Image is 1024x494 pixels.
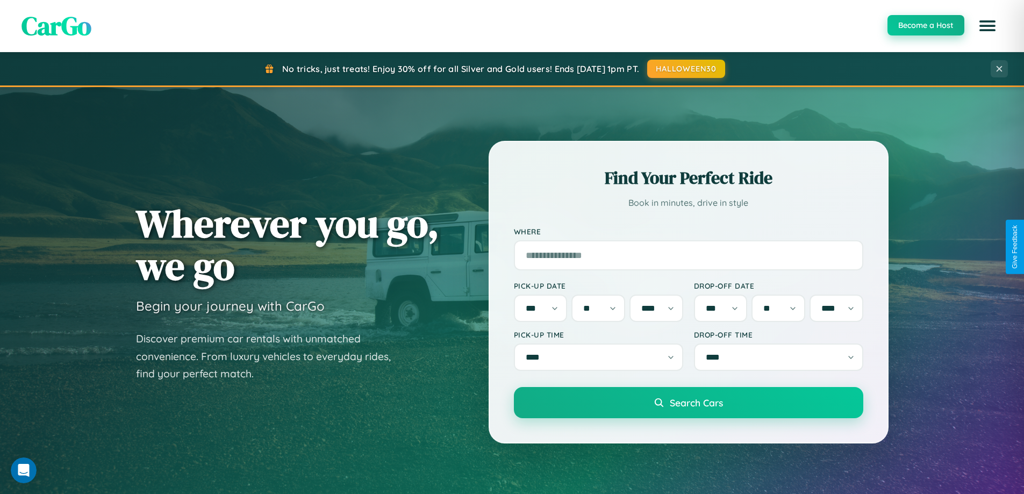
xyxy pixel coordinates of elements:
[972,11,1002,41] button: Open menu
[694,281,863,290] label: Drop-off Date
[136,202,439,287] h1: Wherever you go, we go
[11,457,37,483] iframe: Intercom live chat
[136,330,405,383] p: Discover premium car rentals with unmatched convenience. From luxury vehicles to everyday rides, ...
[282,63,639,74] span: No tricks, just treats! Enjoy 30% off for all Silver and Gold users! Ends [DATE] 1pm PT.
[1011,225,1019,269] div: Give Feedback
[514,330,683,339] label: Pick-up Time
[514,227,863,236] label: Where
[670,397,723,409] span: Search Cars
[887,15,964,35] button: Become a Host
[136,298,325,314] h3: Begin your journey with CarGo
[514,166,863,190] h2: Find Your Perfect Ride
[514,195,863,211] p: Book in minutes, drive in style
[22,8,91,44] span: CarGo
[514,281,683,290] label: Pick-up Date
[694,330,863,339] label: Drop-off Time
[647,60,725,78] button: HALLOWEEN30
[514,387,863,418] button: Search Cars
